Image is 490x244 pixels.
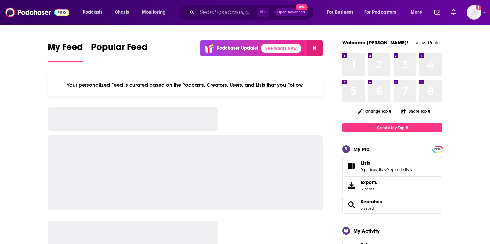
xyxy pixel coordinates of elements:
[110,7,133,18] a: Charts
[342,123,442,132] a: Create My Top 8
[342,196,442,214] span: Searches
[467,5,481,20] span: Logged in as derettb
[361,206,374,211] a: 3 saved
[137,7,174,18] button: open menu
[386,167,412,172] a: 0 episode lists
[274,8,308,16] button: Open AdvancedNew
[345,200,358,209] a: Searches
[432,7,443,18] a: Show notifications dropdown
[345,181,358,190] span: Exports
[360,7,406,18] button: open menu
[277,11,305,14] span: Open Advanced
[78,7,111,18] button: open menu
[353,228,380,234] div: My Activity
[361,167,386,172] a: 9 podcast lists
[411,8,422,17] span: More
[361,187,377,191] span: 5 items
[361,160,412,166] a: Lists
[386,167,386,172] span: ,
[48,41,83,62] a: My Feed
[406,7,430,18] button: open menu
[327,8,353,17] span: For Business
[476,5,481,10] svg: Add a profile image
[433,146,441,151] a: PRO
[433,147,441,152] span: PRO
[48,41,83,57] span: My Feed
[257,8,269,17] span: ⌘ K
[185,5,320,20] div: Search podcasts, credits, & more...
[91,41,148,57] span: Popular Feed
[91,41,148,62] a: Popular Feed
[142,8,166,17] span: Monitoring
[345,161,358,171] a: Lists
[197,7,257,18] input: Search podcasts, credits, & more...
[115,8,129,17] span: Charts
[448,7,459,18] a: Show notifications dropdown
[342,157,442,175] span: Lists
[322,7,362,18] button: open menu
[415,39,442,46] a: View Profile
[217,45,258,51] p: Podchaser Update!
[401,105,431,118] button: Share Top 8
[467,5,481,20] img: User Profile
[361,179,377,185] span: Exports
[364,8,396,17] span: For Podcasters
[5,6,69,19] img: Podchaser - Follow, Share and Rate Podcasts
[261,44,301,53] a: See What's New
[354,107,395,115] button: Change Top 8
[361,160,370,166] span: Lists
[353,146,370,152] div: My Pro
[342,39,408,46] a: Welcome [PERSON_NAME]!
[342,176,442,194] a: Exports
[83,8,102,17] span: Podcasts
[361,199,382,205] a: Searches
[48,74,323,96] div: Your personalized Feed is curated based on the Podcasts, Creators, Users, and Lists that you Follow.
[467,5,481,20] button: Show profile menu
[296,4,308,10] span: New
